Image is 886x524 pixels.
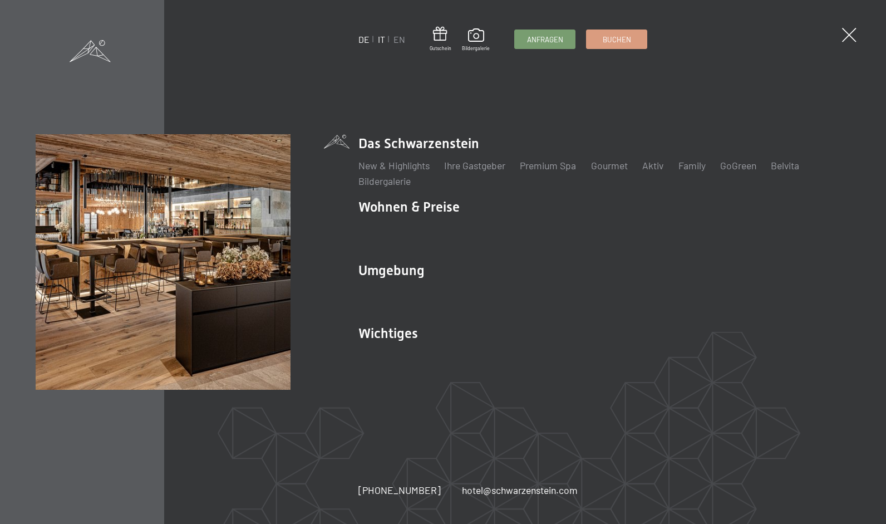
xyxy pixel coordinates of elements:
[444,159,505,172] a: Ihre Gastgeber
[771,159,799,172] a: Belvita
[430,27,451,52] a: Gutschein
[378,34,385,45] a: IT
[358,484,441,496] span: [PHONE_NUMBER]
[358,483,441,497] a: [PHONE_NUMBER]
[591,159,628,172] a: Gourmet
[462,28,490,52] a: Bildergalerie
[642,159,663,172] a: Aktiv
[462,483,578,497] a: hotel@schwarzenstein.com
[358,159,430,172] a: New & Highlights
[393,34,405,45] a: EN
[527,35,563,45] span: Anfragen
[430,45,451,52] span: Gutschein
[520,159,576,172] a: Premium Spa
[462,45,490,52] span: Bildergalerie
[603,35,631,45] span: Buchen
[515,30,575,48] a: Anfragen
[678,159,706,172] a: Family
[358,175,411,187] a: Bildergalerie
[587,30,647,48] a: Buchen
[358,34,370,45] a: DE
[720,159,756,172] a: GoGreen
